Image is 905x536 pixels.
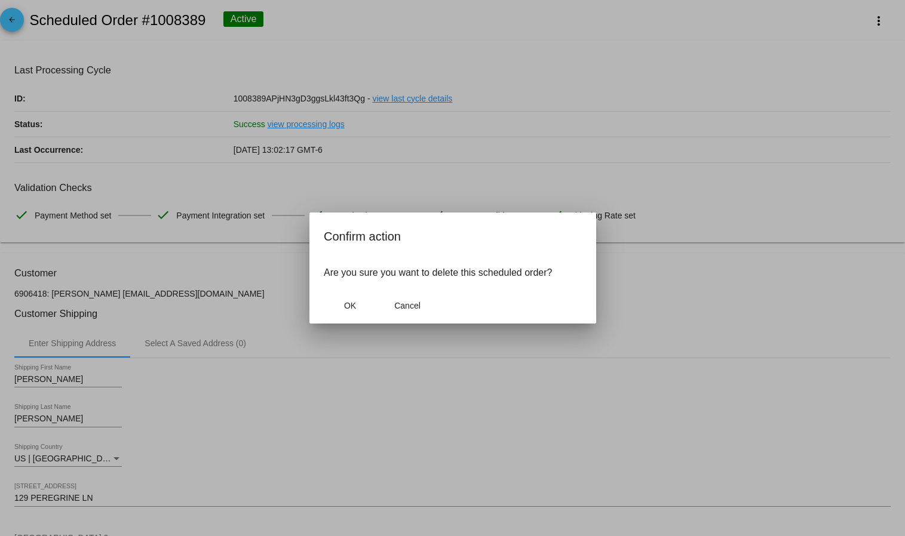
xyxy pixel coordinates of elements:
[343,301,355,310] span: OK
[324,295,376,316] button: Close dialog
[324,267,582,278] p: Are you sure you want to delete this scheduled order?
[381,295,434,316] button: Close dialog
[394,301,421,310] span: Cancel
[324,227,582,246] h2: Confirm action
